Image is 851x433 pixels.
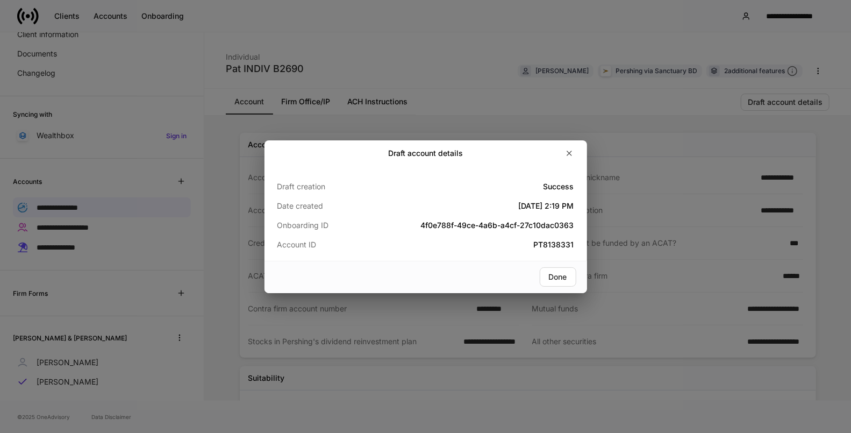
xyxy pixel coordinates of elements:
p: Account ID [277,239,376,250]
p: Draft creation [277,181,376,192]
div: Done [549,273,567,281]
h2: Draft account details [388,148,463,159]
h5: Success [376,181,574,192]
button: Done [540,267,576,287]
p: Onboarding ID [277,220,376,231]
p: Date created [277,201,376,211]
h5: 4f0e788f-49ce-4a6b-a4cf-27c10dac0363 [376,220,574,231]
h5: [DATE] 2:19 PM [376,201,574,211]
h5: PT8138331 [376,239,574,250]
